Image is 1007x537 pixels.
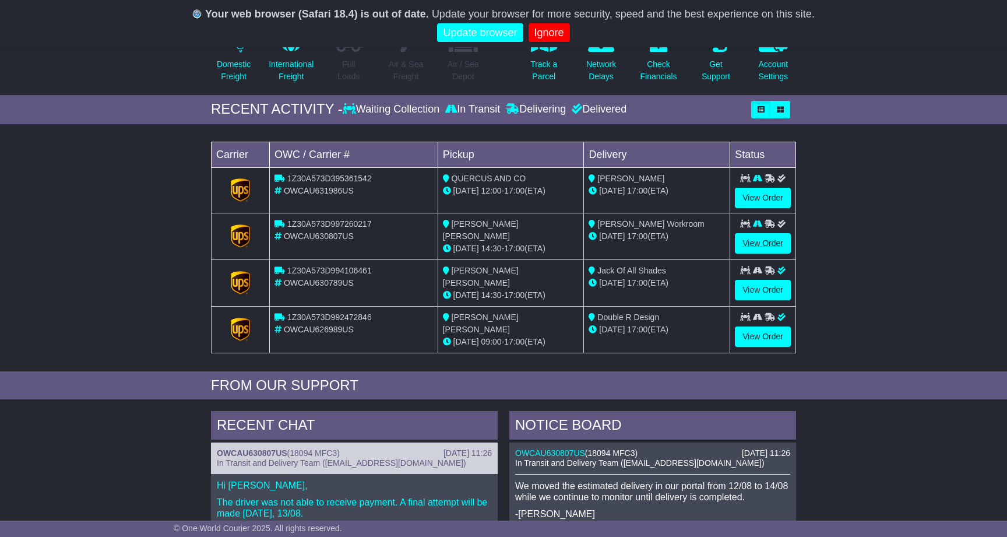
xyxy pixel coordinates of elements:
span: © One World Courier 2025. All rights reserved. [174,524,342,533]
a: InternationalFreight [268,28,314,89]
div: RECENT ACTIVITY - [211,101,343,118]
span: Update your browser for more security, speed and the best experience on this site. [432,8,815,20]
span: Jack Of All Shades [597,266,666,275]
p: Hi [PERSON_NAME], [217,480,492,491]
span: 12:00 [481,186,502,195]
span: [DATE] [599,231,625,241]
div: In Transit [442,103,503,116]
span: 17:00 [627,231,647,241]
span: [PERSON_NAME] [PERSON_NAME] [443,313,519,334]
p: Air & Sea Freight [389,58,423,83]
span: 17:00 [504,244,524,253]
div: - (ETA) [443,243,579,255]
td: Pickup [438,142,584,167]
a: OWCAU630807US [217,448,287,458]
div: Delivered [569,103,626,116]
span: In Transit and Delivery Team ([EMAIL_ADDRESS][DOMAIN_NAME]) [515,458,765,468]
p: International Freight [269,58,314,83]
td: Carrier [212,142,270,167]
span: [DATE] [599,186,625,195]
div: ( ) [515,448,790,458]
a: View Order [735,188,791,208]
a: CheckFinancials [640,28,678,89]
span: [PERSON_NAME] [PERSON_NAME] [443,219,519,241]
div: RECENT CHAT [211,411,498,443]
p: Track a Parcel [530,58,557,83]
span: [DATE] [599,325,625,334]
p: Network Delays [586,58,616,83]
p: We moved the estimated delivery in our portal from 12/08 to 14/08 while we continue to monitor un... [515,480,790,503]
div: - (ETA) [443,185,579,197]
span: [DATE] [453,244,479,253]
span: OWCAU631986US [284,186,354,195]
a: View Order [735,233,791,254]
a: NetworkDelays [586,28,617,89]
p: Full Loads [334,58,363,83]
span: OWCAU626989US [284,325,354,334]
p: Air / Sea Depot [448,58,479,83]
a: Update browser [437,23,523,43]
td: Status [730,142,796,167]
span: 18094 MFC3 [588,448,635,458]
span: 14:30 [481,244,502,253]
span: 1Z30A573D997260217 [287,219,372,229]
span: 1Z30A573D395361542 [287,174,372,183]
span: 1Z30A573D994106461 [287,266,372,275]
img: GetCarrierServiceLogo [231,224,251,248]
a: Track aParcel [530,28,558,89]
span: 14:30 [481,290,502,300]
a: View Order [735,327,791,347]
div: - (ETA) [443,289,579,301]
span: 17:00 [504,337,524,346]
p: Domestic Freight [217,58,251,83]
td: OWC / Carrier # [270,142,438,167]
p: Get Support [702,58,730,83]
a: OWCAU630807US [515,448,585,458]
a: GetSupport [701,28,731,89]
span: 18094 MFC3 [290,448,337,458]
img: GetCarrierServiceLogo [231,318,251,341]
span: [DATE] [599,278,625,287]
span: In Transit and Delivery Team ([EMAIL_ADDRESS][DOMAIN_NAME]) [217,458,466,468]
span: [PERSON_NAME] [597,174,664,183]
div: (ETA) [589,324,725,336]
span: 17:00 [627,186,647,195]
a: Ignore [529,23,570,43]
a: View Order [735,280,791,300]
p: -[PERSON_NAME] [515,508,790,520]
div: [DATE] 11:26 [742,448,790,458]
td: Delivery [584,142,730,167]
span: [PERSON_NAME] [PERSON_NAME] [443,266,519,287]
span: [PERSON_NAME] Workroom [597,219,704,229]
div: Waiting Collection [343,103,442,116]
span: 1Z30A573D992472846 [287,313,372,322]
img: GetCarrierServiceLogo [231,178,251,202]
span: 09:00 [481,337,502,346]
div: ( ) [217,448,492,458]
span: Double R Design [597,313,659,322]
span: OWCAU630789US [284,278,354,287]
div: FROM OUR SUPPORT [211,377,796,394]
span: [DATE] [453,337,479,346]
div: (ETA) [589,230,725,243]
span: 17:00 [504,186,524,195]
div: (ETA) [589,277,725,289]
a: DomesticFreight [216,28,251,89]
div: (ETA) [589,185,725,197]
span: 17:00 [627,325,647,334]
div: [DATE] 11:26 [443,448,492,458]
img: GetCarrierServiceLogo [231,271,251,294]
span: 17:00 [627,278,647,287]
p: Account Settings [759,58,788,83]
span: OWCAU630807US [284,231,354,241]
a: AccountSettings [758,28,789,89]
span: [DATE] [453,186,479,195]
div: Delivering [503,103,569,116]
span: [DATE] [453,290,479,300]
p: Check Financials [640,58,677,83]
span: 17:00 [504,290,524,300]
span: QUERCUS AND CO [452,174,526,183]
b: Your web browser (Safari 18.4) is out of date. [205,8,429,20]
div: - (ETA) [443,336,579,348]
div: NOTICE BOARD [509,411,796,443]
